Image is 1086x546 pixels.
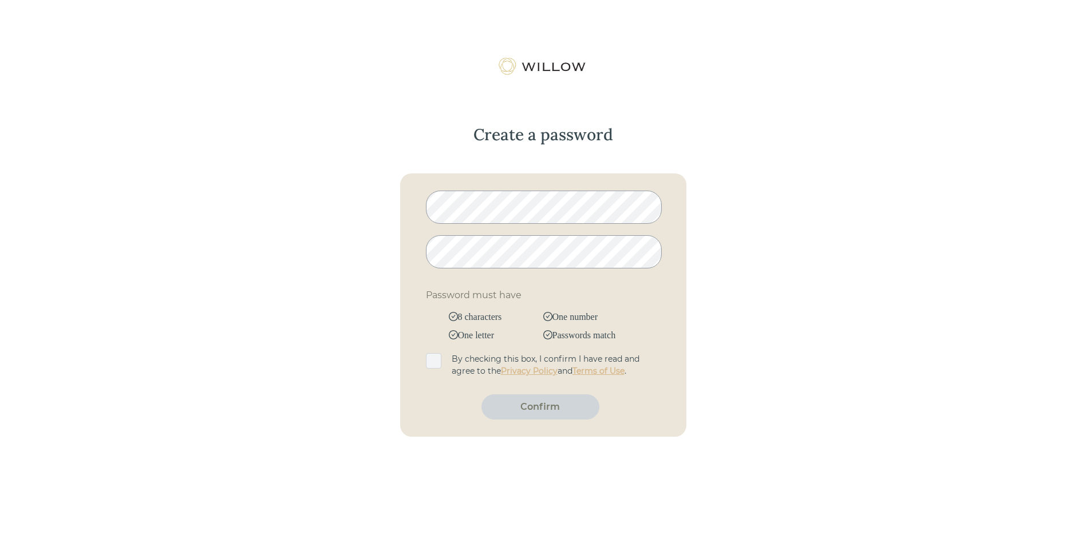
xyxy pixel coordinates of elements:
[449,312,458,321] span: check-circle
[495,400,586,414] div: Confirm
[473,124,613,145] div: Create a password
[501,366,558,376] a: Privacy Policy
[449,308,543,326] div: 8 characters
[452,353,661,377] div: By checking this box, I confirm I have read and agree to the and .
[543,326,638,345] div: Passwords match
[572,365,625,377] div: Terms of Use
[543,330,552,339] span: check-circle
[572,366,625,376] a: Terms of Use
[449,326,543,345] div: One letter
[449,330,458,339] span: check-circle
[543,312,552,321] span: check-circle
[481,394,599,420] button: Confirm
[426,288,522,302] div: Password must have
[501,365,558,377] div: Privacy Policy
[543,308,638,326] div: One number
